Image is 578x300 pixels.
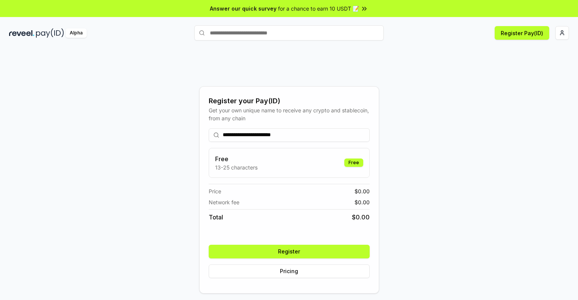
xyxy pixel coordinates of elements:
[215,154,258,163] h3: Free
[355,198,370,206] span: $ 0.00
[209,187,221,195] span: Price
[209,245,370,258] button: Register
[352,213,370,222] span: $ 0.00
[278,5,359,12] span: for a chance to earn 10 USDT 📝
[209,213,223,222] span: Total
[209,106,370,122] div: Get your own unique name to receive any crypto and stablecoin, from any chain
[210,5,277,12] span: Answer our quick survey
[209,198,239,206] span: Network fee
[355,187,370,195] span: $ 0.00
[209,96,370,106] div: Register your Pay(ID)
[66,28,87,38] div: Alpha
[9,28,34,38] img: reveel_dark
[495,26,549,40] button: Register Pay(ID)
[209,264,370,278] button: Pricing
[215,163,258,171] p: 13-25 characters
[344,159,363,167] div: Free
[36,28,64,38] img: pay_id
